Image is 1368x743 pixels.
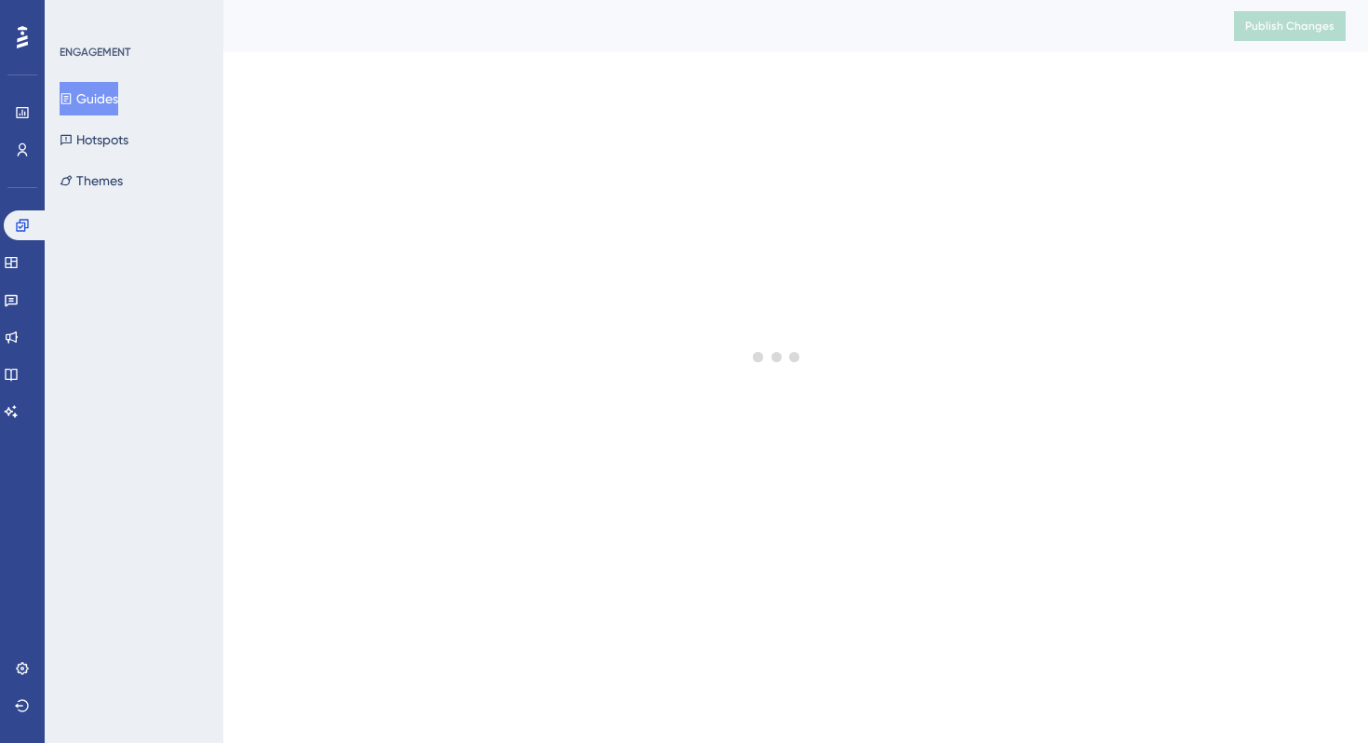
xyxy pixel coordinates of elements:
[60,123,128,156] button: Hotspots
[1245,19,1334,34] span: Publish Changes
[60,164,123,197] button: Themes
[60,45,130,60] div: ENGAGEMENT
[1234,11,1346,41] button: Publish Changes
[60,82,118,115] button: Guides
